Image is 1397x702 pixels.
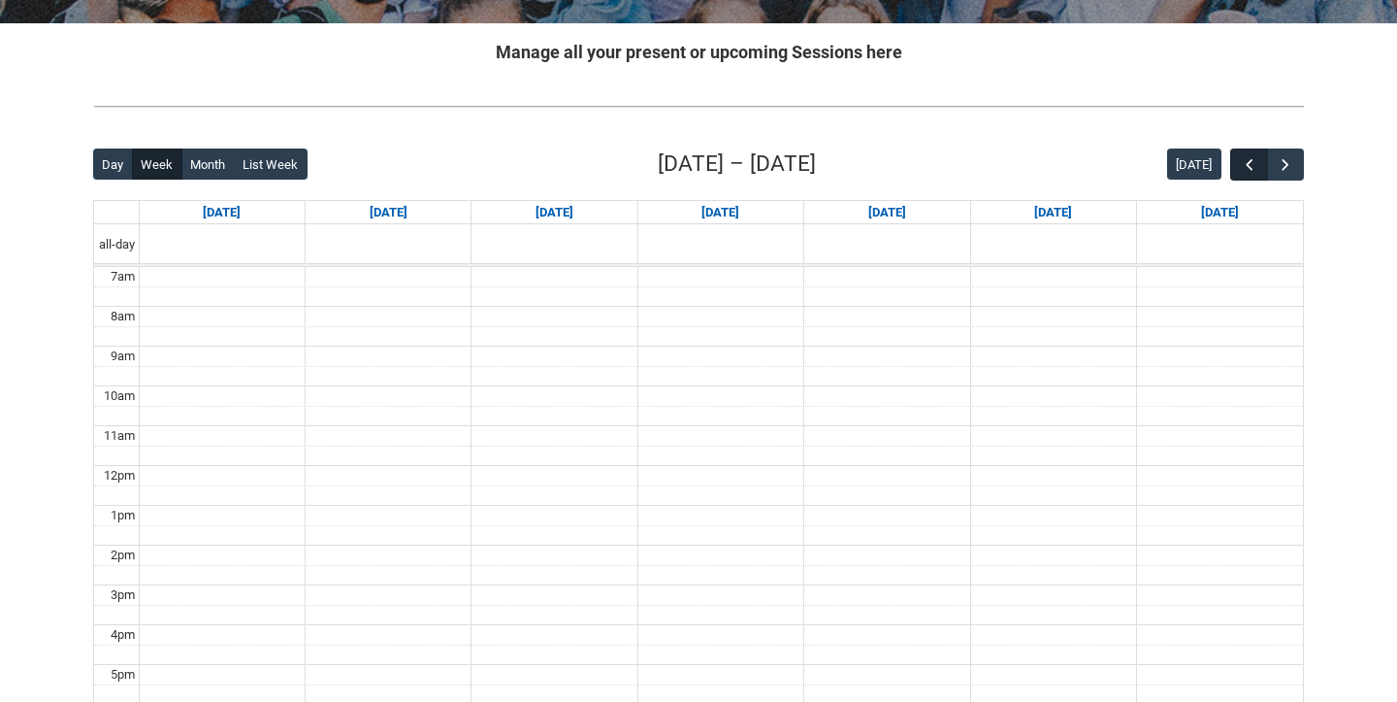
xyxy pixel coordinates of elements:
button: List Week [234,149,308,180]
button: Day [93,149,133,180]
span: all-day [95,235,139,254]
div: 5pm [107,665,139,685]
h2: [DATE] – [DATE] [658,148,816,181]
div: 9am [107,347,139,366]
div: 4pm [107,625,139,645]
h2: Manage all your present or upcoming Sessions here [93,39,1304,65]
button: [DATE] [1167,149,1221,180]
div: 2pm [107,546,139,565]
button: Next Week [1267,149,1304,181]
div: 12pm [100,466,139,485]
div: 1pm [107,506,139,525]
button: Week [132,149,182,180]
a: Go to October 24, 2025 [1030,201,1076,224]
div: 11am [100,426,139,446]
img: REDU_GREY_LINE [93,96,1304,117]
a: Go to October 22, 2025 [698,201,743,224]
a: Go to October 21, 2025 [532,201,577,224]
a: Go to October 20, 2025 [366,201,411,224]
div: 3pm [107,585,139,605]
div: 10am [100,386,139,406]
button: Month [181,149,235,180]
a: Go to October 25, 2025 [1197,201,1243,224]
div: 8am [107,307,139,326]
button: Previous Week [1230,149,1267,181]
a: Go to October 19, 2025 [199,201,244,224]
a: Go to October 23, 2025 [864,201,910,224]
div: 7am [107,267,139,286]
